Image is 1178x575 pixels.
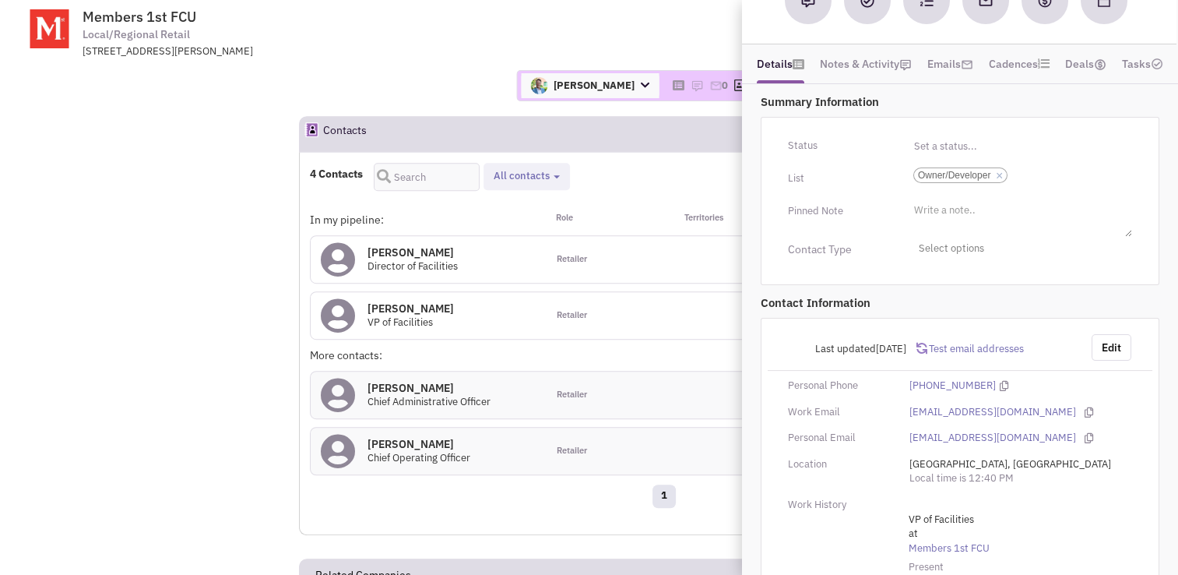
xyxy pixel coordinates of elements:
h4: [PERSON_NAME] [367,245,458,259]
div: Role [546,212,664,228]
a: Notes & Activity [820,52,912,76]
img: icon-note.png [691,79,703,92]
span: VP of Facilities [367,316,433,329]
span: Chief Operating Officer [367,451,470,464]
a: Details [757,52,804,76]
button: Edit [1092,334,1131,361]
img: icon-dealamount.png [1094,58,1106,71]
button: All contacts [489,168,564,185]
p: Summary Information [761,93,1159,110]
span: Director of Facilities [367,259,458,273]
h4: [PERSON_NAME] [367,437,470,451]
a: × [996,169,1003,183]
img: icon-email-active-16.png [709,79,722,92]
div: Last updated [778,334,916,364]
div: Pinned Note [778,199,899,224]
div: Work History [778,498,899,513]
div: Contact Type [778,242,899,257]
input: Search [374,163,480,191]
a: [EMAIL_ADDRESS][DOMAIN_NAME] [909,405,1076,420]
p: Contact Information [761,295,1159,311]
input: Set a status... [909,133,1132,158]
span: Retailer [556,389,586,401]
a: [PHONE_NUMBER] [909,379,996,393]
span: Owner/Developer [918,168,992,182]
div: [STREET_ADDRESS][PERSON_NAME] [83,44,489,59]
span: VP of Facilities [909,513,1158,527]
a: Tasks [1122,52,1163,76]
img: icon-email-active-16.png [961,58,973,71]
span: Test email addresses [927,342,1024,355]
a: [EMAIL_ADDRESS][DOMAIN_NAME] [909,431,1076,446]
span: Chief Administrative Officer [367,395,491,408]
div: Work Email [778,405,899,420]
div: [GEOGRAPHIC_DATA], [GEOGRAPHIC_DATA] [899,457,1142,486]
img: TaskCount.png [1151,58,1163,70]
a: 1 [652,485,676,508]
span: Members 1st FCU [83,8,196,26]
div: Location [778,457,899,472]
img: icon-note.png [899,58,912,71]
div: Status [778,133,899,158]
div: In my pipeline: [310,212,547,228]
div: Territories [664,212,782,228]
span: Select options [909,237,1132,261]
h2: Contacts [323,117,367,151]
a: Members 1st FCU [909,541,1158,556]
a: Cadences [989,52,1050,76]
span: [DATE] [876,342,906,355]
h4: [PERSON_NAME] [367,302,454,316]
span: Retailer [556,445,586,457]
div: More contacts: [310,347,547,363]
span: Local time is 12:40 PM [909,471,1014,485]
h4: 4 Contacts [310,167,363,181]
img: W7vr0x00b0GZC0PPbilSCg.png [530,77,547,94]
h4: [PERSON_NAME] [367,381,491,395]
span: Present [909,560,944,573]
span: at [909,513,1158,559]
div: List [778,166,899,191]
div: Personal Email [778,431,899,446]
span: Retailer [556,309,586,322]
span: Retailer [556,253,586,266]
span: 0 [722,79,728,92]
a: Deals [1065,52,1106,76]
input: ×Owner/Developer [1011,168,1046,183]
span: [PERSON_NAME] [521,73,659,98]
a: Emails [927,52,973,76]
span: Local/Regional Retail [83,26,190,43]
span: All contacts [494,169,550,182]
div: Personal Phone [778,379,899,393]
